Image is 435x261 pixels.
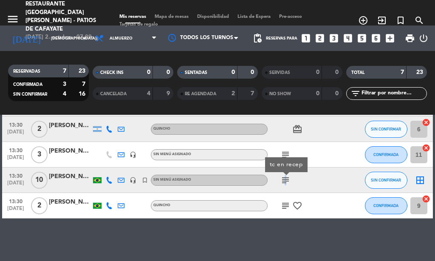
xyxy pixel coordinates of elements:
div: tc en recep [270,160,303,169]
strong: 0 [316,69,319,75]
i: headset_mic [130,177,136,184]
i: arrow_drop_down [79,33,89,43]
i: subject [280,201,291,211]
span: 13:30 [5,196,26,206]
i: card_giftcard [292,124,302,134]
span: [DATE] [5,155,26,165]
i: subject [280,175,291,185]
i: menu [6,13,19,26]
strong: 0 [167,69,172,75]
span: [DATE] [5,206,26,216]
div: [PERSON_NAME] [49,197,91,207]
span: 13:30 [5,170,26,180]
span: Mapa de mesas [150,14,193,19]
span: CANCELADA [100,92,127,96]
span: [DATE] [5,129,26,139]
span: [DATE] [5,180,26,190]
strong: 23 [416,69,425,75]
i: search [414,15,424,26]
span: SERVIDAS [269,71,290,75]
span: Tarjetas de regalo [115,22,162,27]
strong: 16 [79,91,87,97]
i: cancel [422,118,430,127]
strong: 9 [167,91,172,96]
strong: 0 [335,91,340,96]
span: 3 [31,146,48,163]
span: SIN CONFIRMAR [371,178,401,182]
strong: 0 [251,69,256,75]
strong: 0 [335,69,340,75]
span: Sin menú asignado [153,178,191,182]
i: cancel [422,144,430,152]
span: CHECK INS [100,71,124,75]
span: CONFIRMADA [373,152,398,157]
span: 13:30 [5,145,26,155]
div: LOG OUT [418,26,429,51]
span: Pre-acceso [275,14,306,19]
span: Sin menú asignado [153,153,191,156]
span: TOTAL [351,71,364,75]
span: Quincho [153,127,170,130]
span: SENTADAS [185,71,207,75]
button: CONFIRMADA [365,197,407,214]
strong: 3 [63,81,66,87]
i: subject [280,150,291,160]
div: [PERSON_NAME] [49,146,91,156]
strong: 2 [232,91,235,96]
strong: 7 [401,69,404,75]
span: Reservas para [266,36,297,41]
strong: 4 [63,91,66,97]
button: SIN CONFIRMAR [365,172,407,189]
span: 2 [31,197,48,214]
button: menu [6,13,19,28]
strong: 23 [79,68,87,74]
strong: 0 [316,91,319,96]
i: border_all [415,175,425,185]
span: SIN CONFIRMAR [371,127,401,131]
i: power_settings_new [418,33,429,43]
i: looks_3 [328,33,339,44]
i: looks_one [300,33,311,44]
i: add_circle_outline [358,15,368,26]
div: [PERSON_NAME] [PERSON_NAME] [49,172,91,182]
i: looks_4 [342,33,353,44]
span: 10 [31,172,48,189]
i: looks_6 [370,33,381,44]
div: [PERSON_NAME] [49,121,91,130]
span: pending_actions [252,33,263,43]
span: 2 [31,121,48,138]
i: [DATE] [6,30,47,47]
i: exit_to_app [377,15,387,26]
i: looks_5 [356,33,367,44]
strong: 7 [82,81,87,87]
span: RE AGENDADA [185,92,216,96]
strong: 7 [251,91,256,96]
strong: 7 [63,68,66,74]
i: headset_mic [130,151,136,158]
strong: 0 [147,69,150,75]
span: Disponibilidad [193,14,233,19]
span: SIN CONFIRMAR [13,92,47,96]
button: SIN CONFIRMAR [365,121,407,138]
span: Quincho [153,204,170,207]
span: CONFIRMADA [373,203,398,208]
span: Lista de Espera [233,14,275,19]
i: turned_in_not [395,15,406,26]
span: print [405,33,415,43]
i: cancel [422,195,430,203]
span: Mis reservas [115,14,150,19]
strong: 0 [232,69,235,75]
i: filter_list [350,88,361,99]
span: NO SHOW [269,92,291,96]
span: 13:30 [5,119,26,129]
span: Almuerzo [110,36,133,41]
strong: 4 [147,91,150,96]
i: turned_in_not [141,177,148,184]
span: RESERVADAS [13,69,40,74]
button: CONFIRMADA [365,146,407,163]
i: add_box [384,33,395,44]
i: looks_two [314,33,325,44]
span: CONFIRMADA [13,82,42,87]
i: favorite_border [292,201,302,211]
input: Filtrar por nombre... [361,89,427,98]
